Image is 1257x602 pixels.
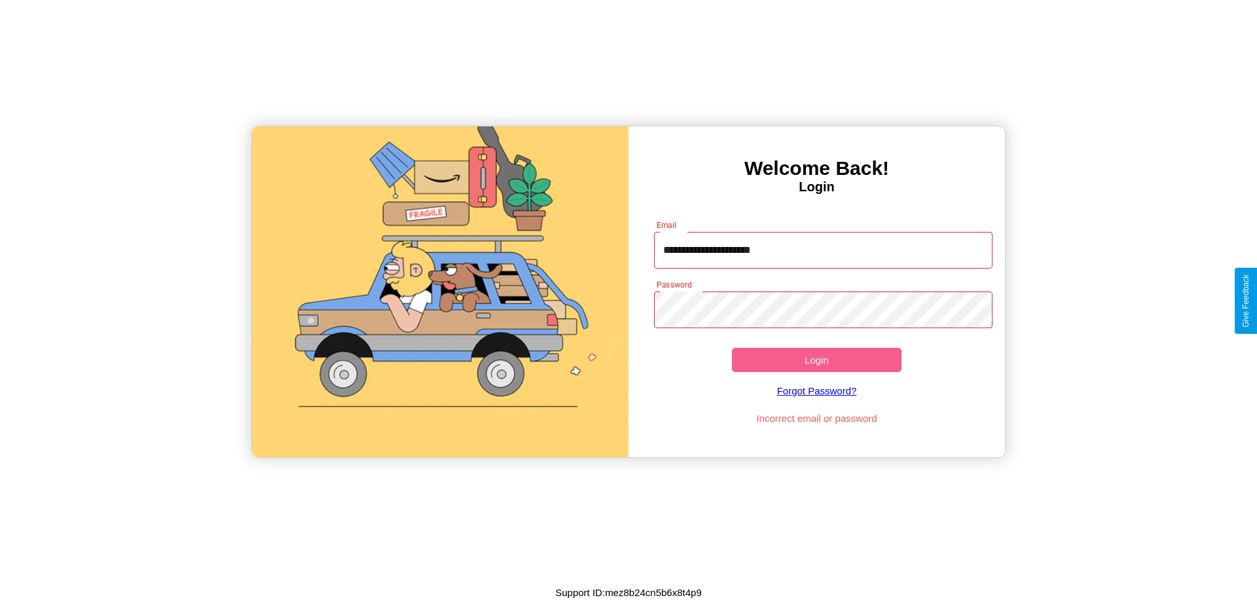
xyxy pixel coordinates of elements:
h4: Login [628,179,1005,195]
button: Login [732,348,902,372]
p: Incorrect email or password [647,409,987,427]
p: Support ID: mez8b24cn5b6x8t4p9 [555,584,702,601]
label: Email [657,219,677,231]
div: Give Feedback [1241,274,1250,328]
img: gif [252,126,628,457]
label: Password [657,279,691,290]
a: Forgot Password? [647,372,987,409]
h3: Welcome Back! [628,157,1005,179]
